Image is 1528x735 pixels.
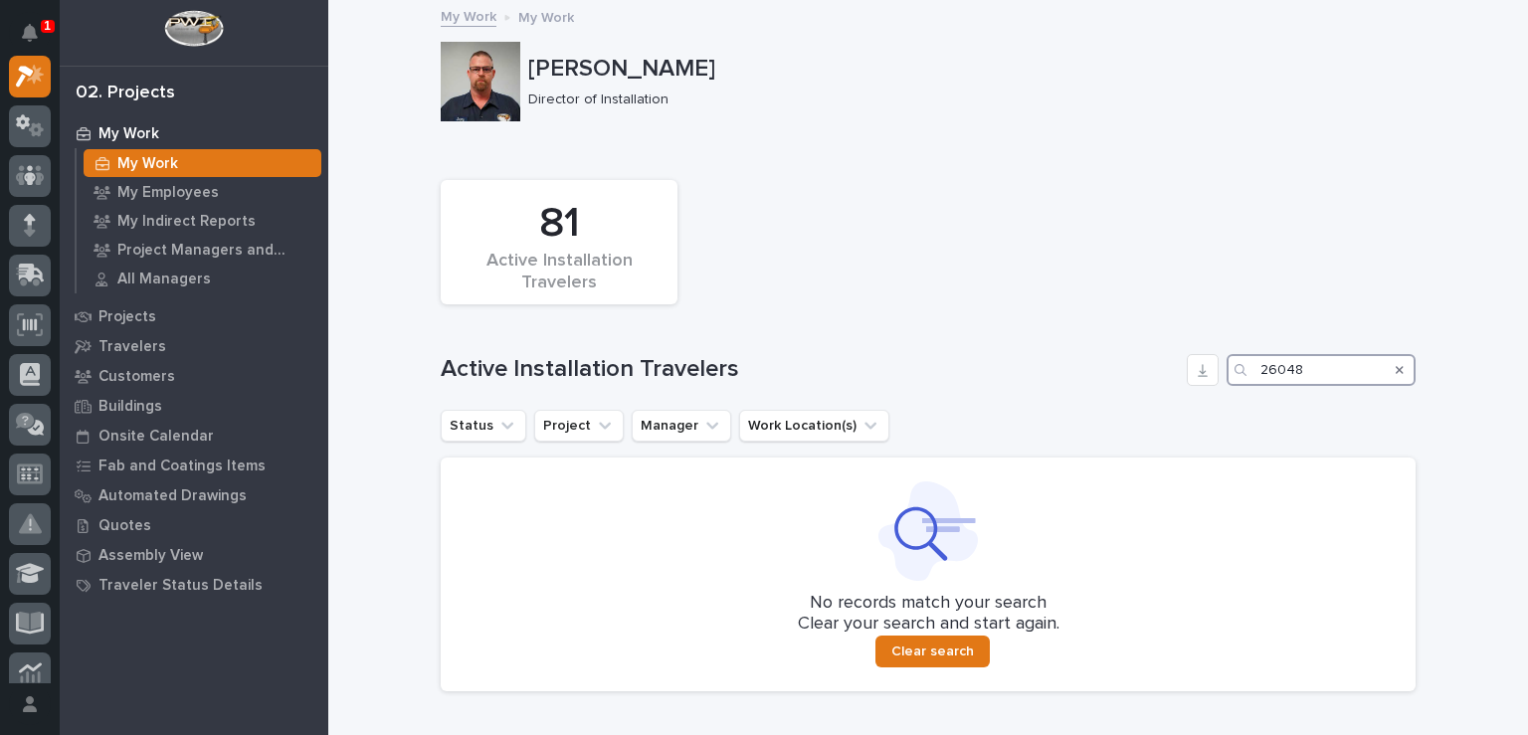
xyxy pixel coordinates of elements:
[60,451,328,480] a: Fab and Coatings Items
[98,428,214,446] p: Onsite Calendar
[891,643,974,660] span: Clear search
[25,24,51,56] div: Notifications1
[117,271,211,288] p: All Managers
[9,12,51,54] button: Notifications
[441,410,526,442] button: Status
[117,213,256,231] p: My Indirect Reports
[77,236,328,264] a: Project Managers and Engineers
[164,10,223,47] img: Workspace Logo
[98,577,263,595] p: Traveler Status Details
[60,480,328,510] a: Automated Drawings
[534,410,624,442] button: Project
[117,155,178,173] p: My Work
[798,614,1059,636] p: Clear your search and start again.
[98,487,247,505] p: Automated Drawings
[76,83,175,104] div: 02. Projects
[117,242,313,260] p: Project Managers and Engineers
[60,301,328,331] a: Projects
[60,118,328,148] a: My Work
[60,361,328,391] a: Customers
[528,92,1400,108] p: Director of Installation
[60,510,328,540] a: Quotes
[98,398,162,416] p: Buildings
[117,184,219,202] p: My Employees
[1227,354,1416,386] input: Search
[60,421,328,451] a: Onsite Calendar
[44,19,51,33] p: 1
[60,540,328,570] a: Assembly View
[60,570,328,600] a: Traveler Status Details
[98,517,151,535] p: Quotes
[632,410,731,442] button: Manager
[98,308,156,326] p: Projects
[465,593,1392,615] p: No records match your search
[60,331,328,361] a: Travelers
[60,391,328,421] a: Buildings
[528,55,1408,84] p: [PERSON_NAME]
[441,355,1179,384] h1: Active Installation Travelers
[77,265,328,292] a: All Managers
[77,178,328,206] a: My Employees
[98,368,175,386] p: Customers
[739,410,889,442] button: Work Location(s)
[98,338,166,356] p: Travelers
[98,547,203,565] p: Assembly View
[518,5,574,27] p: My Work
[475,199,644,249] div: 81
[441,4,496,27] a: My Work
[875,636,990,667] button: Clear search
[98,125,159,143] p: My Work
[475,251,644,292] div: Active Installation Travelers
[98,458,266,475] p: Fab and Coatings Items
[77,207,328,235] a: My Indirect Reports
[77,149,328,177] a: My Work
